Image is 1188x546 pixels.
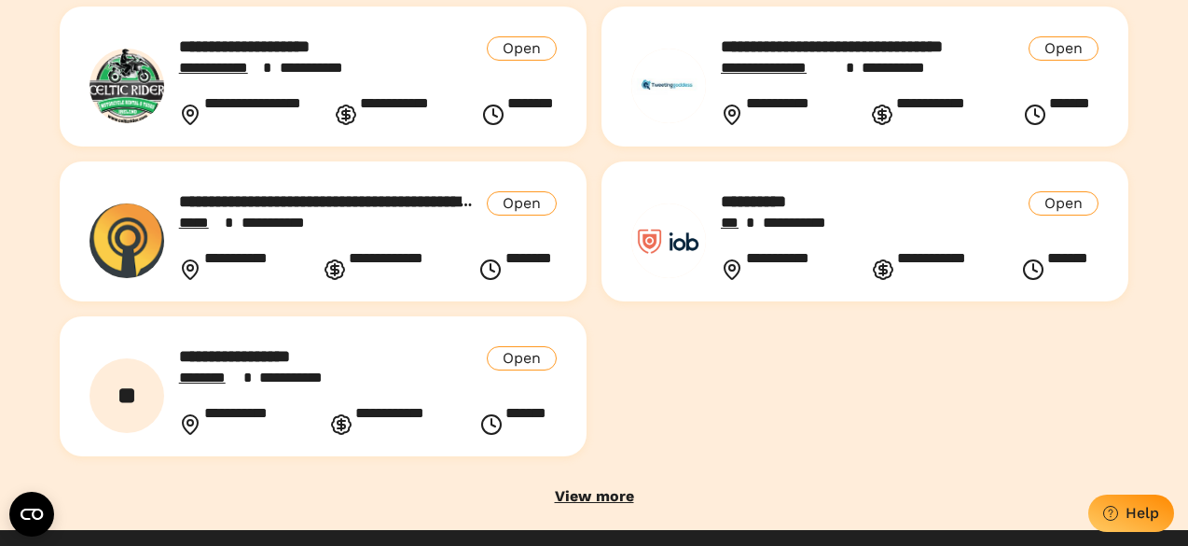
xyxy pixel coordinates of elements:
div: Help [1126,504,1159,522]
div: Open [1029,191,1098,216]
div: Open [1029,36,1098,61]
div: Open [487,191,557,216]
button: Open CMP widget [9,492,54,537]
button: Help [1088,495,1174,532]
div: Bowsy Employer [111,384,143,408]
a: View more [555,486,634,507]
div: Open [487,36,557,61]
div: Open [487,346,557,371]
